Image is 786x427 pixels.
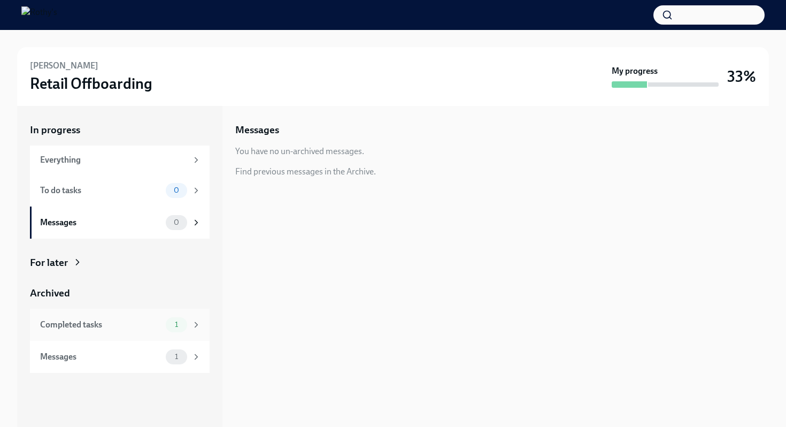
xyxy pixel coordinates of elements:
div: Find previous messages in the Archive. [235,166,376,178]
a: To do tasks0 [30,174,210,207]
div: You have no un-archived messages. [235,146,364,157]
a: In progress [30,123,210,137]
span: 0 [167,186,186,194]
div: Everything [40,154,187,166]
a: Everything [30,146,210,174]
img: Rothy's [21,6,57,24]
span: 0 [167,218,186,226]
a: Messages0 [30,207,210,239]
h6: [PERSON_NAME] [30,60,98,72]
h3: Retail Offboarding [30,74,152,93]
div: Completed tasks [40,319,161,331]
div: Messages [40,217,161,228]
a: Archived [30,286,210,300]
a: Completed tasks1 [30,309,210,341]
div: Messages [40,351,161,363]
a: Messages1 [30,341,210,373]
span: 1 [168,321,184,329]
a: For later [30,256,210,270]
h5: Messages [235,123,279,137]
div: For later [30,256,68,270]
strong: My progress [612,65,658,77]
h3: 33% [727,67,756,86]
div: To do tasks [40,185,161,196]
span: 1 [168,353,184,361]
